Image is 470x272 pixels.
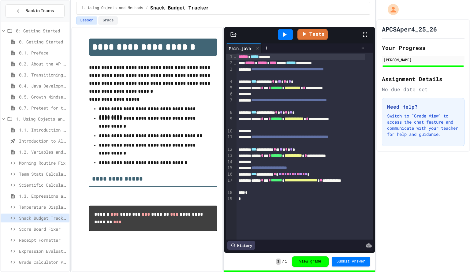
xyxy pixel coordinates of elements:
span: 1 [285,259,287,264]
div: My Account [381,2,400,17]
span: 1.1. Introduction to Algorithms, Programming, and Compilers [19,127,67,133]
div: 13 [226,153,233,159]
h2: Assignment Details [382,75,464,83]
div: Main.java [226,43,262,53]
div: 16 [226,171,233,177]
div: No due date set [382,86,464,93]
span: Receipt Formatter [19,237,67,243]
span: Expression Evaluator Fix [19,248,67,254]
h2: Your Progress [382,43,464,52]
span: / [282,259,284,264]
span: 1 [276,259,281,265]
span: Submit Answer [337,259,365,264]
span: Back to Teams [25,8,54,14]
span: 0.3. Transitioning from AP CSP to AP CSA [19,72,67,78]
span: 0.5. Growth Mindset and Pair Programming [19,94,67,100]
h3: Need Help? [387,103,459,110]
div: 8 [226,110,233,116]
div: 18 [226,190,233,196]
span: 1. Using Objects and Methods [16,116,67,122]
span: Scientific Calculator [19,182,67,188]
div: 4 [226,79,233,85]
span: Grade Calculator Pro [19,259,67,265]
div: 3 [226,66,233,79]
button: Back to Teams [6,4,65,17]
div: 1 [226,54,233,60]
span: 0.2. About the AP CSA Exam [19,61,67,67]
div: 11 [226,134,233,147]
div: Main.java [226,45,254,51]
div: 9 [226,116,233,128]
span: 1.2. Variables and Data Types [19,149,67,155]
span: Team Stats Calculator [19,171,67,177]
div: 7 [226,97,233,110]
span: Temperature Display Fix [19,204,67,210]
p: Switch to "Grade View" to access the chat feature and communicate with your teacher for help and ... [387,113,459,137]
div: 5 [226,85,233,91]
span: 0. Getting Started [19,39,67,45]
span: Score Board Fixer [19,226,67,232]
div: 14 [226,159,233,165]
span: 1. Using Objects and Methods [81,6,143,11]
button: Grade [99,17,117,24]
div: 19 [226,196,233,202]
span: Introduction to Algorithms, Programming, and Compilers [19,138,67,144]
span: / [146,6,148,11]
div: 17 [226,177,233,190]
div: 15 [226,165,233,171]
span: Snack Budget Tracker [19,215,67,221]
span: 0.4. Java Development Environments [19,83,67,89]
div: 2 [226,60,233,66]
div: 6 [226,91,233,97]
span: Snack Budget Tracker [150,5,209,12]
div: History [227,241,255,250]
span: 0: Getting Started [16,28,67,34]
span: 0.7. Pretest for the AP CSA Exam [19,105,67,111]
span: Morning Routine Fix [19,160,67,166]
button: Submit Answer [332,257,370,266]
span: Fold line [233,61,237,65]
div: 10 [226,128,233,134]
span: 1.3. Expressions and Output [New] [19,193,67,199]
span: 0.1. Preface [19,50,67,56]
button: Lesson [76,17,97,24]
span: Fold line [233,54,237,59]
div: 12 [226,147,233,153]
div: [PERSON_NAME] [384,57,463,62]
a: Tests [297,29,328,40]
button: View grade [292,256,329,267]
h1: APCSAper4_25_26 [382,25,437,33]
